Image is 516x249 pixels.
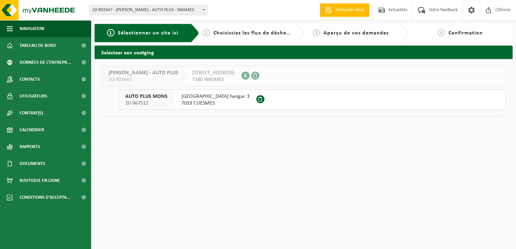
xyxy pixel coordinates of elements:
[181,100,250,107] span: 7033 CUESMES
[320,3,369,17] a: Demande devis
[95,46,513,59] h2: Selecteer een vestiging
[20,54,71,71] span: Données de l'entrepr...
[20,155,45,172] span: Documents
[213,30,326,36] span: Choisissiez les flux de déchets et récipients
[20,138,40,155] span: Rapports
[334,7,366,13] span: Demande devis
[448,30,483,36] span: Confirmation
[20,172,60,189] span: Boutique en ligne
[118,89,506,110] button: AUTO PLUS MONS 10-967512 [GEOGRAPHIC_DATA] hangar 37033 CUESMES
[125,100,167,107] span: 10-967512
[438,29,445,36] span: 4
[89,5,207,15] span: 10-902447 - MASTROIANNI, MARIO - AUTO PLUS - WASMES
[313,29,320,36] span: 3
[192,70,235,76] span: [STREET_ADDRESS]
[20,88,47,105] span: Utilisateurs
[192,76,235,83] span: 7340 WASMES
[181,93,250,100] span: [GEOGRAPHIC_DATA] hangar 3
[20,20,44,37] span: Navigation
[108,76,178,83] span: 10-902447
[118,30,178,36] span: Sélectionner un site ici
[20,189,71,206] span: Conditions d'accepta...
[324,30,389,36] span: Aperçu de vos demandes
[20,71,40,88] span: Contacts
[107,29,114,36] span: 1
[20,105,43,121] span: Contrat(s)
[125,93,167,100] span: AUTO PLUS MONS
[203,29,210,36] span: 2
[20,37,56,54] span: Tableau de bord
[108,70,178,76] span: [PERSON_NAME] - AUTO PLUS
[20,121,44,138] span: Calendrier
